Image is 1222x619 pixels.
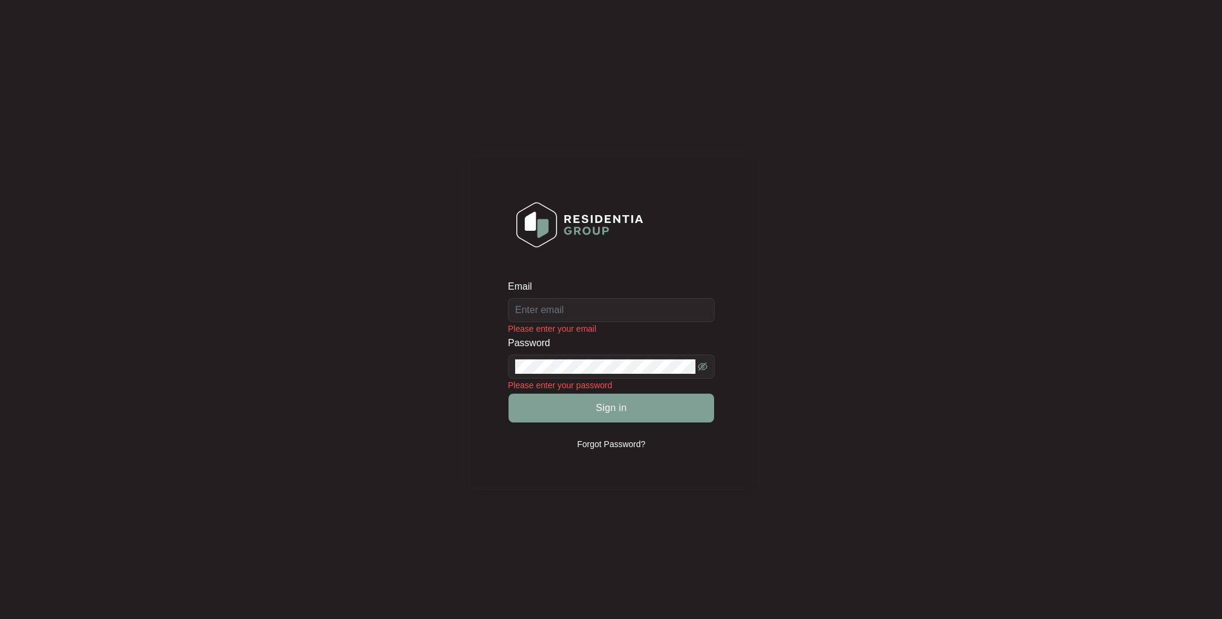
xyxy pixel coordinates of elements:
[508,379,715,392] div: Please enter your password
[508,322,715,335] div: Please enter your email
[515,359,695,374] input: Password
[509,194,651,255] img: Login Logo
[508,298,715,322] input: Email
[508,337,559,349] label: Password
[508,281,540,293] label: Email
[577,438,646,450] p: Forgot Password?
[509,394,714,422] button: Sign in
[698,362,707,371] span: eye-invisible
[596,401,627,415] span: Sign in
